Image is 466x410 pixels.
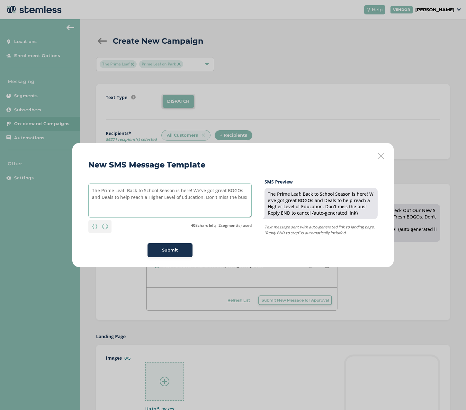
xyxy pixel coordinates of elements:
[219,223,221,228] strong: 2
[434,379,466,410] iframe: Chat Widget
[264,178,378,185] label: SMS Preview
[162,247,178,253] span: Submit
[219,223,252,228] label: segment(s) used
[92,224,97,229] img: icon-brackets-fa390dc5.svg
[88,159,205,171] h2: New SMS Message Template
[264,224,378,236] p: Text message sent with auto-generated link to landing page. “Reply END to stop” is automatically ...
[191,223,198,228] strong: 408
[101,223,109,230] img: icon-smiley-d6edb5a7.svg
[148,243,193,257] button: Submit
[268,191,374,216] div: The Prime Leaf: Back to School Season is here! We've got great BOGOs and Deals to help reach a Hi...
[191,223,216,228] label: chars left;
